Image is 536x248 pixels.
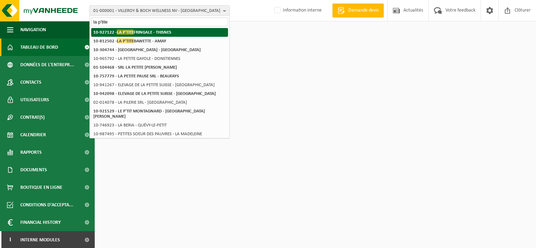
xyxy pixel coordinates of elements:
strong: 10-304744 - [GEOGRAPHIC_DATA] - [GEOGRAPHIC_DATA] [93,48,201,52]
strong: 10-812502 - BAWETTE - AMAY [93,38,166,43]
span: Navigation [20,21,46,39]
span: Financial History [20,214,61,231]
span: Rapports [20,144,42,161]
input: Chercher des succursales liées [91,18,228,26]
span: Conditions d'accepta... [20,196,73,214]
li: 10-965792 - LA PETITE GAYOLE - DONSTIENNES [91,54,228,63]
span: LA P'TITE [117,38,134,43]
span: Documents [20,161,47,179]
strong: 10-942098 - ELEVAGE DE LA PETITE SUISSE - [GEOGRAPHIC_DATA] [93,91,216,96]
button: 01-000001 - VILLEROY & BOCH WELLNESS NV - [GEOGRAPHIC_DATA] [89,5,230,16]
strong: 10-927122 - FRINGALE - THISNES [93,29,171,35]
span: LA P'TITE [117,29,134,35]
span: Boutique en ligne [20,179,62,196]
strong: 01-104468 - SRL LA PETITE [PERSON_NAME] [93,65,177,70]
span: Contacts [20,74,41,91]
strong: 10-757779 - LA PETITE PAUSE SRL - BEAUFAYS [93,74,179,78]
span: Données de l'entrepr... [20,56,74,74]
label: Information interne [273,5,322,16]
span: 01-000001 - VILLEROY & BOCH WELLNESS NV - [GEOGRAPHIC_DATA] [93,6,220,16]
li: 02-014078 - LA PILERIE SRL - [GEOGRAPHIC_DATA] [91,98,228,107]
a: Demande devis [332,4,384,18]
li: 10-746923 - LA BERIA - QUÉVY-LE-PETIT [91,121,228,130]
span: Calendrier [20,126,46,144]
span: Utilisateurs [20,91,49,109]
span: Contrat(s) [20,109,45,126]
span: Tableau de bord [20,39,58,56]
span: Demande devis [347,7,380,14]
li: 10-941267 - ELEVAGE DE LA PETITE SUISSE - [GEOGRAPHIC_DATA] [91,81,228,89]
li: 10-987495 - PETITES SOEUR DES PAUVRES - LA MADELEINE [91,130,228,138]
strong: 10-921529 - LE P'TIT MONTAGNARD - [GEOGRAPHIC_DATA][PERSON_NAME] [93,109,205,119]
